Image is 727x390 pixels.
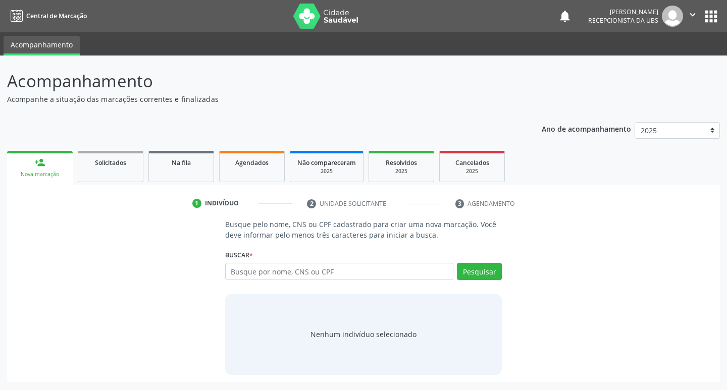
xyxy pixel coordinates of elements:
[14,171,66,178] div: Nova marcação
[7,94,506,104] p: Acompanhe a situação das marcações correntes e finalizadas
[4,36,80,55] a: Acompanhamento
[542,122,631,135] p: Ano de acompanhamento
[205,199,239,208] div: Indivíduo
[192,199,201,208] div: 1
[457,263,502,280] button: Pesquisar
[683,6,702,27] button: 
[225,247,253,263] label: Buscar
[95,158,126,167] span: Solicitados
[225,263,454,280] input: Busque por nome, CNS ou CPF
[34,157,45,168] div: person_add
[702,8,720,25] button: apps
[297,168,356,175] div: 2025
[172,158,191,167] span: Na fila
[687,9,698,20] i: 
[376,168,427,175] div: 2025
[7,8,87,24] a: Central de Marcação
[26,12,87,20] span: Central de Marcação
[235,158,269,167] span: Agendados
[455,158,489,167] span: Cancelados
[588,8,658,16] div: [PERSON_NAME]
[662,6,683,27] img: img
[225,219,502,240] p: Busque pelo nome, CNS ou CPF cadastrado para criar uma nova marcação. Você deve informar pelo men...
[297,158,356,167] span: Não compareceram
[386,158,417,167] span: Resolvidos
[588,16,658,25] span: Recepcionista da UBS
[310,329,417,340] div: Nenhum indivíduo selecionado
[7,69,506,94] p: Acompanhamento
[447,168,497,175] div: 2025
[558,9,572,23] button: notifications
